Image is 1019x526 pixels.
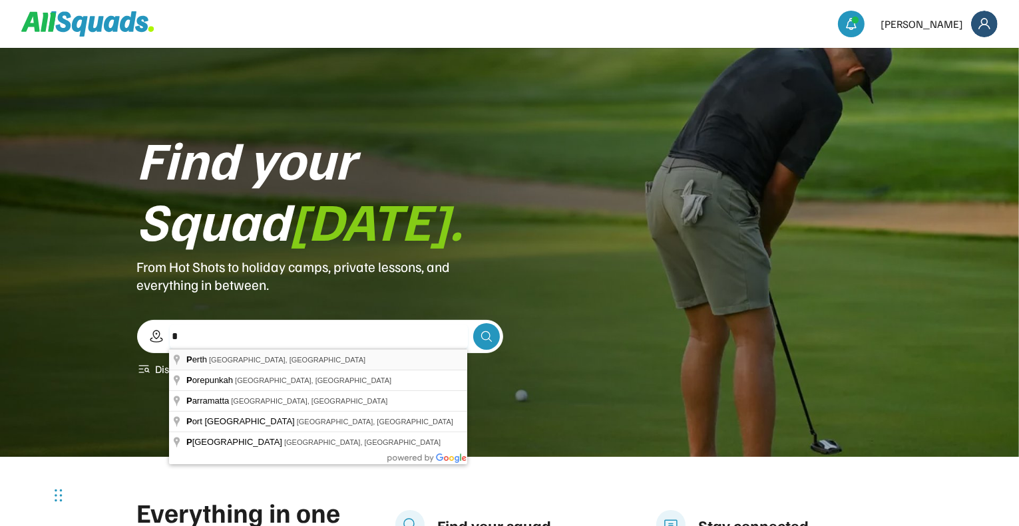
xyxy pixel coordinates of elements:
[137,258,503,293] div: From Hot Shots to holiday camps, private lessons, and everything in between.
[186,354,192,364] span: P
[156,361,277,377] div: Discover coaches near you
[186,375,235,385] span: orepunkah
[971,11,998,37] img: Frame%2018.svg
[231,397,387,405] span: [GEOGRAPHIC_DATA], [GEOGRAPHIC_DATA]
[186,437,192,447] span: P
[186,416,297,426] span: ort [GEOGRAPHIC_DATA]
[845,17,858,31] img: bell-03%20%281%29.svg
[881,16,963,32] div: [PERSON_NAME]
[186,354,209,364] span: erth
[297,418,453,426] span: [GEOGRAPHIC_DATA], [GEOGRAPHIC_DATA]
[186,375,192,385] span: P
[137,128,503,250] div: Find your Squad
[209,356,365,364] span: [GEOGRAPHIC_DATA], [GEOGRAPHIC_DATA]
[186,416,192,426] span: P
[186,437,284,447] span: [GEOGRAPHIC_DATA]
[290,186,463,253] font: [DATE].
[186,396,231,406] span: arramatta
[235,376,391,384] span: [GEOGRAPHIC_DATA], [GEOGRAPHIC_DATA]
[186,396,192,406] span: P
[284,438,441,446] span: [GEOGRAPHIC_DATA], [GEOGRAPHIC_DATA]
